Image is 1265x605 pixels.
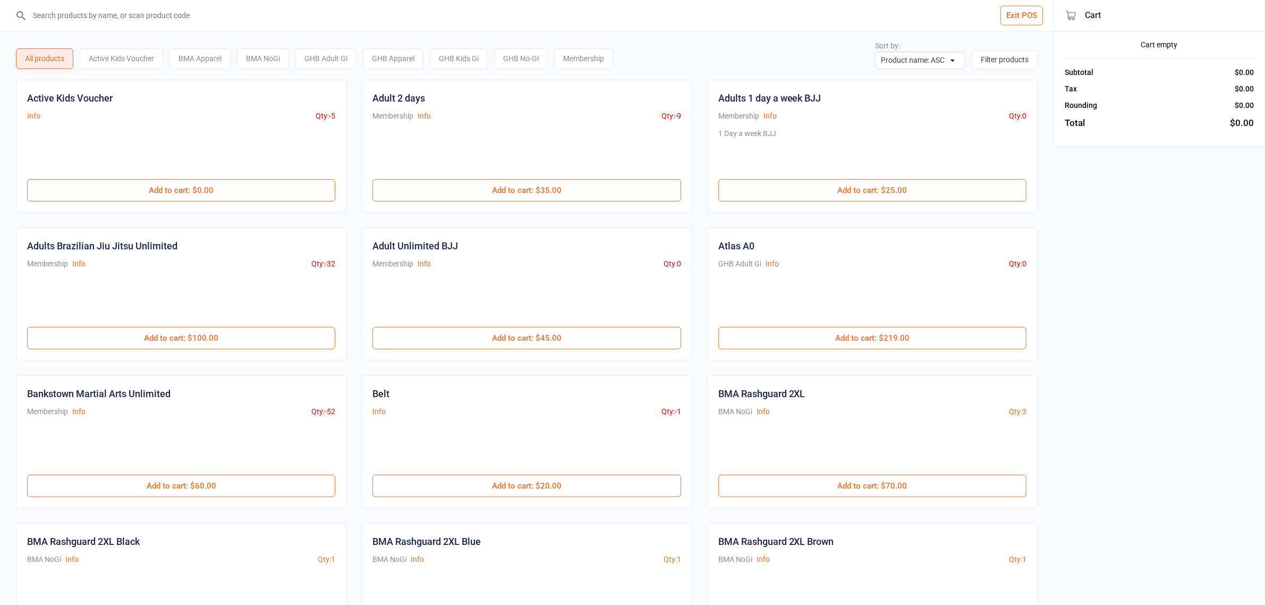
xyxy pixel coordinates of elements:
div: Adult 2 days [372,91,425,105]
button: Info [72,406,86,417]
div: Qty: 1 [318,554,335,565]
button: Info [72,258,86,270]
div: Qty: -1 [661,406,681,417]
button: Add to cart: $0.00 [27,179,335,201]
div: Membership [27,258,68,270]
button: Filter products [972,51,1038,69]
button: Info [763,111,777,122]
div: Membership [554,48,613,69]
button: Info [757,554,770,565]
button: Info [372,406,386,417]
label: Sort by: [875,41,900,50]
div: Qty: 1 [1009,554,1026,565]
div: BMA NoGi [718,406,752,417]
div: Qty: 1 [664,554,681,565]
div: Adults Brazilian Jiu Jitsu Unlimited [27,239,177,253]
div: $0.00 [1235,83,1254,95]
div: Qty: -52 [311,406,335,417]
div: BMA Rashguard 2XL Blue [372,534,481,549]
button: Add to cart: $219.00 [718,327,1026,349]
button: Info [411,554,424,565]
button: Info [65,554,79,565]
div: Tax [1065,83,1077,95]
button: Add to cart: $35.00 [372,179,681,201]
button: Info [27,111,40,122]
div: GHB Adult Gi [295,48,356,69]
button: Info [757,406,770,417]
div: Qty: 0 [1009,258,1026,270]
div: $0.00 [1235,67,1254,78]
div: Qty: 3 [1009,406,1026,417]
div: BMA NoGi [372,554,406,565]
div: Membership [372,258,413,270]
div: All products [16,48,73,69]
div: Qty: 0 [1009,111,1026,122]
div: Qty: -9 [661,111,681,122]
div: GHB Apparel [363,48,423,69]
div: Rounding [1065,100,1097,111]
div: BMA Rashguard 2XL Brown [718,534,834,549]
div: $0.00 [1235,100,1254,111]
div: Belt [372,386,389,401]
div: GHB Adult Gi [718,258,761,270]
button: Add to cart: $70.00 [718,475,1026,497]
div: Active Kids Voucher [27,91,113,105]
div: Adults 1 day a week BJJ [718,91,821,105]
div: Qty: -5 [316,111,335,122]
button: Exit POS [1000,6,1043,26]
div: Bankstown Martial Arts Unlimited [27,386,171,401]
button: Info [418,111,431,122]
div: Membership [27,406,68,417]
button: Add to cart: $100.00 [27,327,335,349]
div: BMA Rashguard 2XL Black [27,534,140,549]
button: Add to cart: $60.00 [27,475,335,497]
div: BMA Apparel [169,48,231,69]
button: Info [418,258,431,270]
div: Membership [372,111,413,122]
button: Info [766,258,779,270]
button: Add to cart: $45.00 [372,327,681,349]
button: Add to cart: $25.00 [718,179,1026,201]
div: Atlas A0 [718,239,754,253]
div: Membership [718,111,759,122]
div: GHB No-Gi [494,48,548,69]
div: BMA NoGi [27,554,61,565]
div: Subtotal [1065,67,1093,78]
div: Cart empty [1065,39,1254,51]
div: BMA NoGi [237,48,289,69]
div: Total [1065,116,1085,130]
div: BMA NoGi [718,554,752,565]
div: Active Kids Voucher [80,48,163,69]
div: Adult Unlimited BJJ [372,239,458,253]
div: $0.00 [1230,116,1254,130]
div: Qty: -32 [311,258,335,270]
button: Add to cart: $20.00 [372,475,681,497]
div: Qty: 0 [664,258,681,270]
div: 1 Day a week BJJ [718,128,776,169]
div: GHB Kids Gi [430,48,488,69]
div: BMA Rashguard 2XL [718,386,805,401]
